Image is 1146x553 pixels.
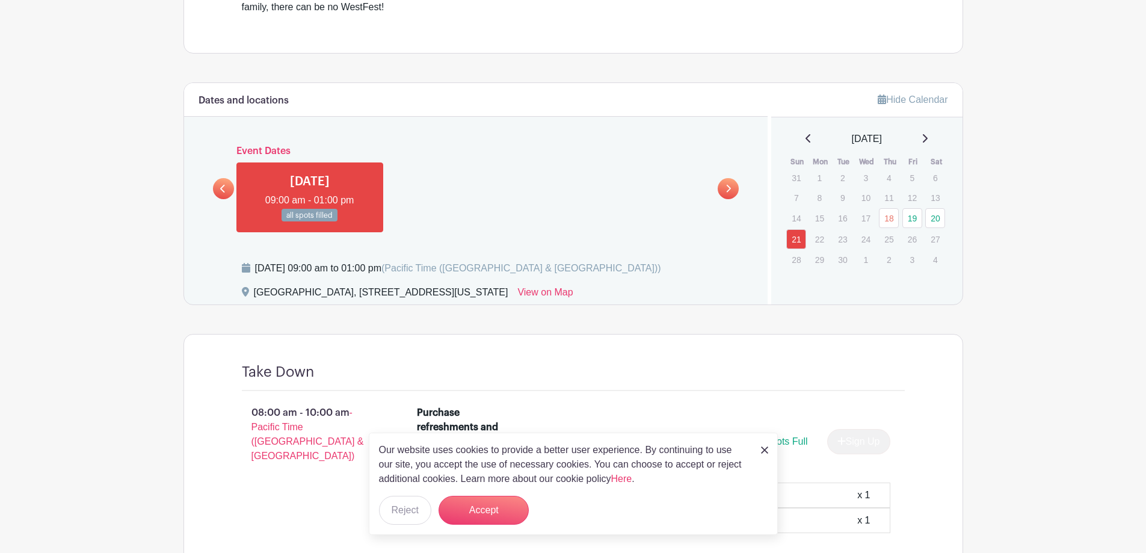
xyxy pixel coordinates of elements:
[786,209,806,227] p: 14
[833,230,852,249] p: 23
[379,496,431,525] button: Reject
[879,230,899,249] p: 25
[902,230,922,249] p: 26
[925,188,945,207] p: 13
[810,230,830,249] p: 22
[833,250,852,269] p: 30
[810,168,830,187] p: 1
[925,156,948,168] th: Sat
[761,446,768,454] img: close_button-5f87c8562297e5c2d7936805f587ecaba9071eb48480494691a3f1689db116b3.svg
[925,208,945,228] a: 20
[879,250,899,269] p: 2
[925,168,945,187] p: 6
[786,168,806,187] p: 31
[856,230,876,249] p: 24
[855,156,879,168] th: Wed
[810,188,830,207] p: 8
[786,229,806,249] a: 21
[902,188,922,207] p: 12
[810,250,830,269] p: 29
[902,250,922,269] p: 3
[902,168,922,187] p: 5
[856,209,876,227] p: 17
[852,132,882,146] span: [DATE]
[925,230,945,249] p: 27
[786,156,809,168] th: Sun
[254,285,508,304] div: [GEOGRAPHIC_DATA], [STREET_ADDRESS][US_STATE]
[517,285,573,304] a: View on Map
[902,156,925,168] th: Fri
[611,474,632,484] a: Here
[879,208,899,228] a: 18
[856,250,876,269] p: 1
[234,146,718,157] h6: Event Dates
[833,168,852,187] p: 2
[809,156,833,168] th: Mon
[833,188,852,207] p: 9
[223,401,398,468] p: 08:00 am - 10:00 am
[857,513,870,528] div: x 1
[417,406,521,478] div: Purchase refreshments and snacks for take down crew. Set up food. Expenses reimbursed.
[833,209,852,227] p: 16
[856,188,876,207] p: 10
[878,94,947,105] a: Hide Calendar
[439,496,529,525] button: Accept
[857,488,870,502] div: x 1
[765,436,807,446] span: Spots Full
[255,261,661,276] div: [DATE] 09:00 am to 01:00 pm
[810,209,830,227] p: 15
[925,250,945,269] p: 4
[786,188,806,207] p: 7
[902,208,922,228] a: 19
[242,363,314,381] h4: Take Down
[879,168,899,187] p: 4
[879,188,899,207] p: 11
[381,263,661,273] span: (Pacific Time ([GEOGRAPHIC_DATA] & [GEOGRAPHIC_DATA]))
[786,250,806,269] p: 28
[199,95,289,107] h6: Dates and locations
[379,443,748,486] p: Our website uses cookies to provide a better user experience. By continuing to use our site, you ...
[832,156,855,168] th: Tue
[856,168,876,187] p: 3
[878,156,902,168] th: Thu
